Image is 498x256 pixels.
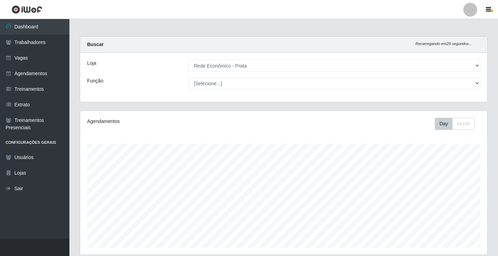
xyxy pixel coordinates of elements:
[11,5,42,14] img: CoreUI Logo
[87,118,245,125] div: Agendamentos
[435,118,475,130] div: First group
[87,60,96,67] label: Loja
[435,118,480,130] div: Toolbar with button groups
[415,42,472,46] i: Recarregando em 29 segundos...
[452,118,475,130] button: Month
[435,118,453,130] button: Day
[87,42,103,47] strong: Buscar
[87,77,103,85] label: Função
